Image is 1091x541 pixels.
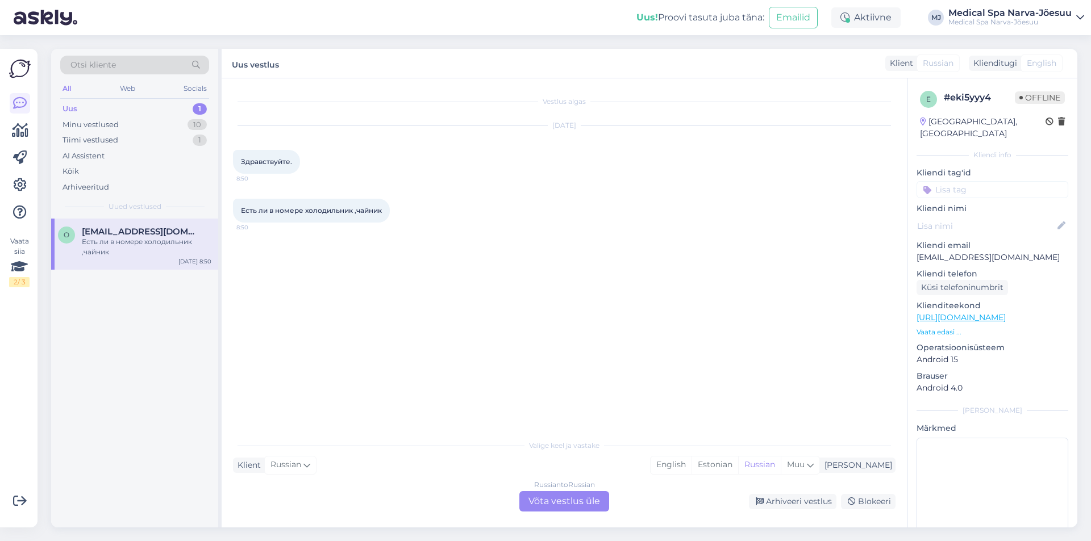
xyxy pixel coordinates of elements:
div: 1 [193,103,207,115]
div: 1 [193,135,207,146]
label: Uus vestlus [232,56,279,71]
div: Vaata siia [9,236,30,287]
div: Kõik [63,166,79,177]
div: Blokeeri [841,494,896,509]
p: Operatsioonisüsteem [917,342,1068,354]
p: Kliendi telefon [917,268,1068,280]
div: Russian to Russian [534,480,595,490]
div: English [651,456,692,473]
div: AI Assistent [63,150,105,162]
span: English [1027,57,1056,69]
p: Kliendi tag'id [917,167,1068,179]
span: e [926,95,931,103]
span: Uued vestlused [109,202,161,212]
div: Kliendi info [917,150,1068,160]
div: Tiimi vestlused [63,135,118,146]
div: Есть ли в номере холодильник ,чайник [82,237,211,257]
p: Android 4.0 [917,382,1068,394]
div: # eki5yyy4 [944,91,1015,104]
span: ots2013@msil.ru [82,227,200,237]
p: Android 15 [917,354,1068,366]
span: Muu [787,459,805,469]
span: Есть ли в номере холодильник ,чайник [241,206,382,215]
div: Uus [63,103,77,115]
div: Klient [233,459,261,471]
div: Proovi tasuta juba täna: [636,11,764,24]
div: Arhiveeri vestlus [749,494,836,509]
span: Здравствуйте. [241,157,292,166]
div: Arhiveeritud [63,182,109,193]
div: Küsi telefoninumbrit [917,280,1008,295]
span: Otsi kliente [70,59,116,71]
img: Askly Logo [9,58,31,79]
a: Medical Spa Narva-JõesuuMedical Spa Narva-Jõesuu [948,9,1084,27]
a: [URL][DOMAIN_NAME] [917,312,1006,322]
div: [PERSON_NAME] [820,459,892,471]
p: Märkmed [917,422,1068,434]
div: Minu vestlused [63,119,119,131]
p: Vaata edasi ... [917,327,1068,337]
input: Lisa tag [917,181,1068,198]
p: Brauser [917,370,1068,382]
span: Russian [923,57,953,69]
div: Medical Spa Narva-Jõesuu [948,9,1072,18]
div: Socials [181,81,209,96]
span: Russian [270,459,301,471]
div: MJ [928,10,944,26]
div: Klienditugi [969,57,1017,69]
div: Estonian [692,456,738,473]
span: 8:50 [236,174,279,183]
div: Võta vestlus üle [519,491,609,511]
p: Klienditeekond [917,300,1068,312]
div: Aktiivne [831,7,901,28]
div: Valige keel ja vastake [233,441,896,451]
p: Kliendi email [917,240,1068,251]
button: Emailid [769,7,818,28]
input: Lisa nimi [917,220,1055,232]
span: o [64,230,69,239]
div: [PERSON_NAME] [917,405,1068,416]
div: Vestlus algas [233,97,896,107]
div: [DATE] 8:50 [178,257,211,266]
div: Russian [738,456,781,473]
div: All [60,81,73,96]
span: Offline [1015,91,1065,104]
div: [GEOGRAPHIC_DATA], [GEOGRAPHIC_DATA] [920,116,1046,140]
div: 2 / 3 [9,277,30,287]
span: 8:50 [236,223,279,232]
p: Kliendi nimi [917,203,1068,215]
div: [DATE] [233,120,896,131]
div: Web [118,81,138,96]
b: Uus! [636,12,658,23]
div: Klient [885,57,913,69]
p: [EMAIL_ADDRESS][DOMAIN_NAME] [917,251,1068,263]
div: 10 [188,119,207,131]
div: Medical Spa Narva-Jõesuu [948,18,1072,27]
